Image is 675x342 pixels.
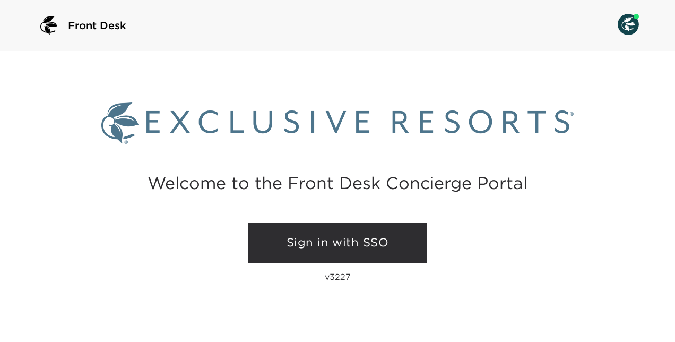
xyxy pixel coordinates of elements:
[101,102,574,143] img: Exclusive Resorts logo
[148,175,527,191] h2: Welcome to the Front Desk Concierge Portal
[325,271,351,282] p: v3227
[618,14,639,35] img: User
[36,13,62,38] img: logo
[248,223,427,263] a: Sign in with SSO
[68,18,126,33] span: Front Desk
